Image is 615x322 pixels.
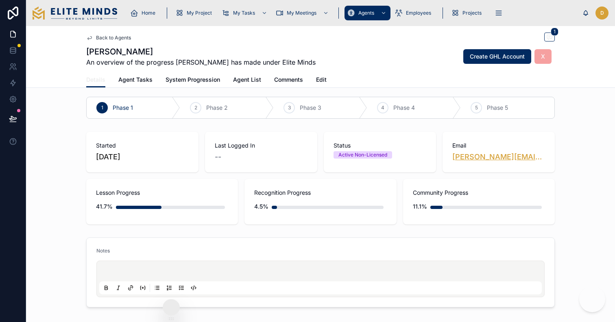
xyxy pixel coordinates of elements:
[487,104,508,112] span: Phase 5
[316,72,327,89] a: Edit
[551,28,558,36] span: 1
[96,141,189,150] span: Started
[381,104,384,111] span: 4
[118,72,153,89] a: Agent Tasks
[600,10,604,16] span: D
[166,72,220,89] a: System Progression
[113,104,133,112] span: Phase 1
[194,104,197,111] span: 2
[86,76,105,84] span: Details
[579,286,605,312] iframe: Botpress
[187,10,212,16] span: My Project
[233,72,261,89] a: Agent List
[166,76,220,84] span: System Progression
[449,6,487,20] a: Projects
[273,6,333,20] a: My Meetings
[406,10,431,16] span: Employees
[118,76,153,84] span: Agent Tasks
[452,151,545,163] a: [PERSON_NAME][EMAIL_ADDRESS][PERSON_NAME][DOMAIN_NAME]
[233,76,261,84] span: Agent List
[413,198,427,215] div: 11.1%
[413,189,545,197] span: Community Progress
[274,76,303,84] span: Comments
[86,72,105,88] a: Details
[96,198,113,215] div: 41.7%
[96,189,228,197] span: Lesson Progress
[345,6,390,20] a: Agents
[219,6,271,20] a: My Tasks
[124,4,582,22] div: scrollable content
[96,35,131,41] span: Back to Agents
[287,10,316,16] span: My Meetings
[128,6,161,20] a: Home
[206,104,228,112] span: Phase 2
[462,10,482,16] span: Projects
[101,104,103,111] span: 1
[392,6,437,20] a: Employees
[215,151,221,163] span: --
[142,10,155,16] span: Home
[470,52,525,61] span: Create GHL Account
[254,189,386,197] span: Recognition Progress
[463,49,531,64] button: Create GHL Account
[316,76,327,84] span: Edit
[254,198,268,215] div: 4.5%
[544,33,555,43] button: 1
[86,57,316,67] span: An overview of the progress [PERSON_NAME] has made under Elite Minds
[358,10,374,16] span: Agents
[300,104,321,112] span: Phase 3
[233,10,255,16] span: My Tasks
[173,6,218,20] a: My Project
[96,151,120,163] p: [DATE]
[86,46,316,57] h1: [PERSON_NAME]
[86,35,131,41] a: Back to Agents
[33,7,117,20] img: App logo
[338,151,387,159] div: Active Non-Licensed
[334,141,426,150] span: Status
[452,141,545,150] span: Email
[274,72,303,89] a: Comments
[288,104,291,111] span: 3
[96,248,110,254] span: Notes
[393,104,415,112] span: Phase 4
[215,141,307,150] span: Last Logged In
[475,104,478,111] span: 5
